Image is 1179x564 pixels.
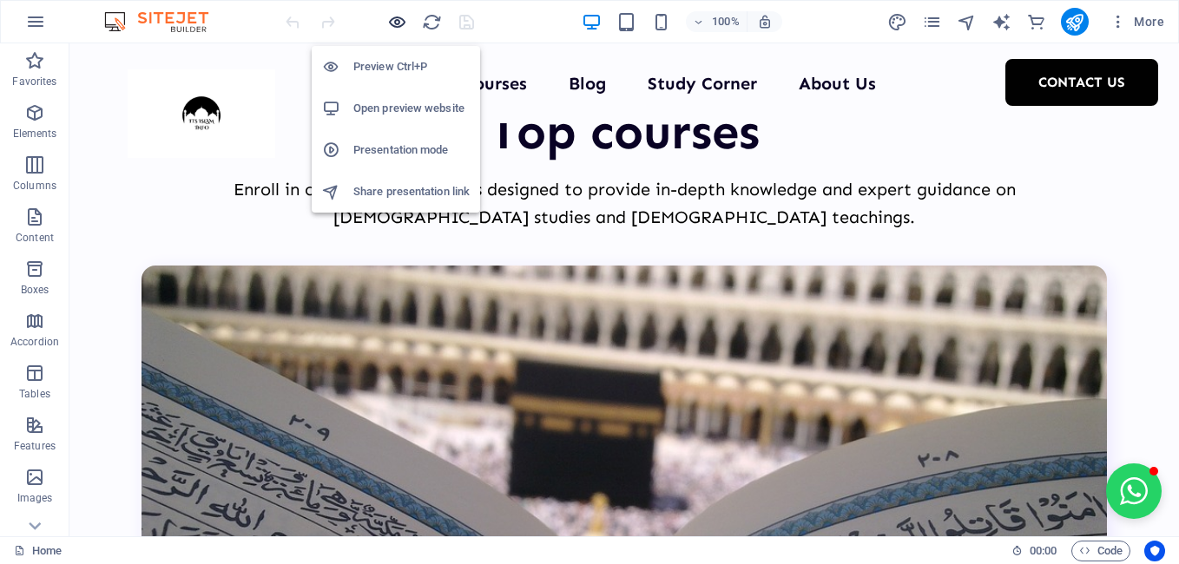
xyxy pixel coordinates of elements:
[13,127,57,141] p: Elements
[1064,12,1084,32] i: Publish
[1110,13,1164,30] span: More
[887,12,907,32] i: Design (Ctrl+Alt+Y)
[1037,420,1092,475] button: Open chat window
[14,439,56,453] p: Features
[12,75,56,89] p: Favorites
[1144,541,1165,561] button: Usercentrics
[991,12,1011,32] i: AI Writer
[757,14,773,30] i: On resize automatically adjust zoom level to fit chosen device.
[100,11,230,32] img: Editor Logo
[10,335,59,349] p: Accordion
[957,12,977,32] i: Navigator
[922,12,942,32] i: Pages (Ctrl+Alt+S)
[422,12,442,32] i: Reload page
[1026,11,1047,32] button: commerce
[1026,12,1046,32] i: Commerce
[887,11,908,32] button: design
[16,231,54,245] p: Content
[14,541,62,561] a: Click to cancel selection. Double-click to open Pages
[1079,541,1123,561] span: Code
[1061,8,1089,36] button: publish
[1011,541,1057,561] h6: Session time
[1042,544,1044,557] span: :
[991,11,1012,32] button: text_generator
[686,11,748,32] button: 100%
[922,11,943,32] button: pages
[957,11,978,32] button: navigator
[1103,8,1171,36] button: More
[421,11,442,32] button: reload
[353,181,470,202] h6: Share presentation link
[1071,541,1130,561] button: Code
[353,98,470,119] h6: Open preview website
[17,491,53,505] p: Images
[21,283,49,297] p: Boxes
[1030,541,1057,561] span: 00 00
[712,11,740,32] h6: 100%
[353,56,470,77] h6: Preview Ctrl+P
[13,179,56,193] p: Columns
[19,387,50,401] p: Tables
[353,140,470,161] h6: Presentation mode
